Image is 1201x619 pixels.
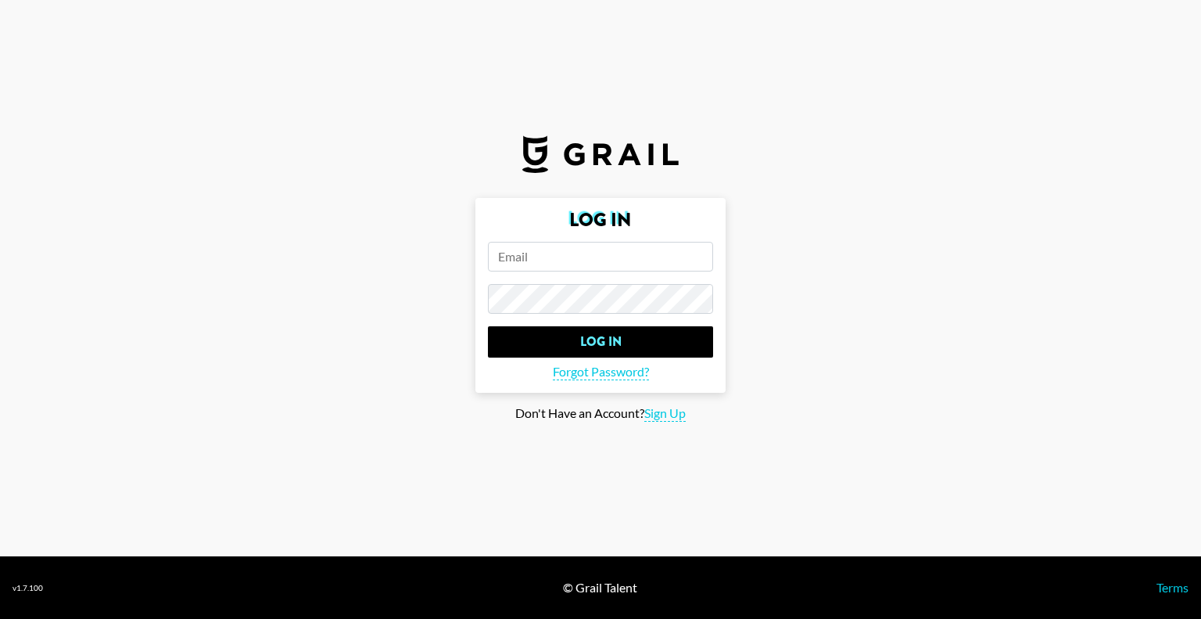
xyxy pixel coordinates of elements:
[563,580,637,596] div: © Grail Talent
[488,326,713,358] input: Log In
[13,405,1188,422] div: Don't Have an Account?
[553,364,649,380] span: Forgot Password?
[13,583,43,593] div: v 1.7.100
[522,135,679,173] img: Grail Talent Logo
[644,405,686,422] span: Sign Up
[488,211,713,229] h2: Log In
[1156,580,1188,595] a: Terms
[488,242,713,272] input: Email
